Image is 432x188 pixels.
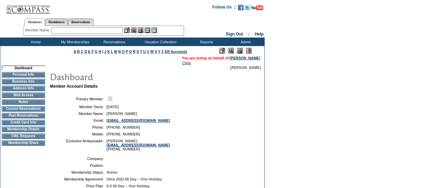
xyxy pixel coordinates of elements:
td: Notes [2,99,45,105]
a: [PERSON_NAME] [230,56,260,60]
img: b_calculator.gif [151,27,157,33]
td: Membership Status: [53,170,104,174]
td: Member Since: [53,105,104,109]
td: Address Info [2,86,45,91]
a: A [74,49,76,54]
a: K [107,49,110,54]
span: [PERSON_NAME] [107,112,137,116]
a: W [150,49,154,54]
td: Phone: [53,125,104,129]
td: Membership Details [2,127,45,132]
a: N [118,49,121,54]
a: C [81,49,83,54]
a: Y [158,49,161,54]
a: Reservations [68,18,94,26]
a: L [111,49,113,54]
a: Z [162,49,164,54]
td: Primary Member: [53,96,104,102]
a: E [88,49,90,54]
a: Members [25,18,45,26]
td: Business Info [2,79,45,84]
img: View [131,27,137,33]
td: Dashboard [2,66,45,71]
td: Company: [53,157,104,161]
img: Edit Mode [219,48,225,54]
td: Follow Us :: [212,4,237,12]
img: Reservations [144,27,150,33]
a: O [122,49,125,54]
img: Impersonate [237,48,243,54]
img: pgTtlDashboard.gif [50,70,186,83]
img: Become our fan on Facebook [238,5,243,10]
a: I [102,49,103,54]
td: Exclusive Ambassador: [53,139,104,151]
td: Reservations [94,38,133,46]
td: Email: [53,118,104,122]
td: Price Plan: [53,184,104,188]
img: Impersonate [138,27,143,33]
td: CWL Requests [2,133,45,139]
a: [EMAIL_ADDRESS][DOMAIN_NAME] [107,143,170,147]
a: ER Accounts [165,49,187,54]
td: My Memberships [55,38,94,46]
span: :: [248,32,250,37]
a: M [114,49,117,54]
a: J [104,49,106,54]
a: R [133,49,136,54]
td: Position: [53,163,104,168]
td: Vacation Collection [133,38,186,46]
a: Subscribe to our YouTube Channel [251,7,263,11]
td: Past Reservations [2,113,45,118]
span: [DATE] [107,105,119,109]
img: b_edit.gif [124,27,130,33]
td: Reports [186,38,225,46]
span: Ultra 2022 60 Day – One Holiday [107,177,162,181]
a: D [84,49,87,54]
a: Clear [182,61,191,65]
a: X [155,49,157,54]
span: [PERSON_NAME] [PHONE_NUMBER] [107,139,170,151]
a: H [99,49,101,54]
td: Credit Card Info [2,120,45,125]
div: Member Name: [25,27,52,33]
span: [PHONE_NUMBER] [107,125,140,129]
a: V [147,49,149,54]
span: [PHONE_NUMBER] [107,132,140,136]
span: 0-0 60 Day – One Holiday [107,184,150,188]
a: F [92,49,94,54]
img: Log Concern/Member Elevation [246,48,252,54]
span: [PERSON_NAME] [231,66,261,70]
img: Follow us on Twitter [245,5,250,10]
td: Current Reservations [2,106,45,112]
td: Web Access [2,92,45,98]
a: T [140,49,142,54]
td: Home [15,38,55,46]
a: [EMAIL_ADDRESS][DOMAIN_NAME] [107,118,170,122]
a: Q [129,49,132,54]
span: You are acting on behalf of: [182,56,260,60]
a: Residences [45,18,68,26]
td: Member Name: [53,112,104,116]
td: Admin [225,38,265,46]
td: Membership Agreement: [53,177,104,181]
a: U [143,49,146,54]
td: Personal Info [2,72,45,77]
td: Membership Share [2,140,45,146]
a: Follow us on Twitter [245,7,250,11]
a: Help [255,32,264,37]
a: Become our fan on Facebook [238,7,243,11]
span: Active [107,170,117,174]
td: Mobile: [53,132,104,136]
img: Subscribe to our YouTube Channel [251,5,263,10]
a: Sign Out [226,32,243,37]
img: View Mode [228,48,234,54]
a: P [126,49,128,54]
a: B [77,49,80,54]
a: S [137,49,139,54]
a: G [95,49,97,54]
b: Member Account Details [50,84,98,89]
